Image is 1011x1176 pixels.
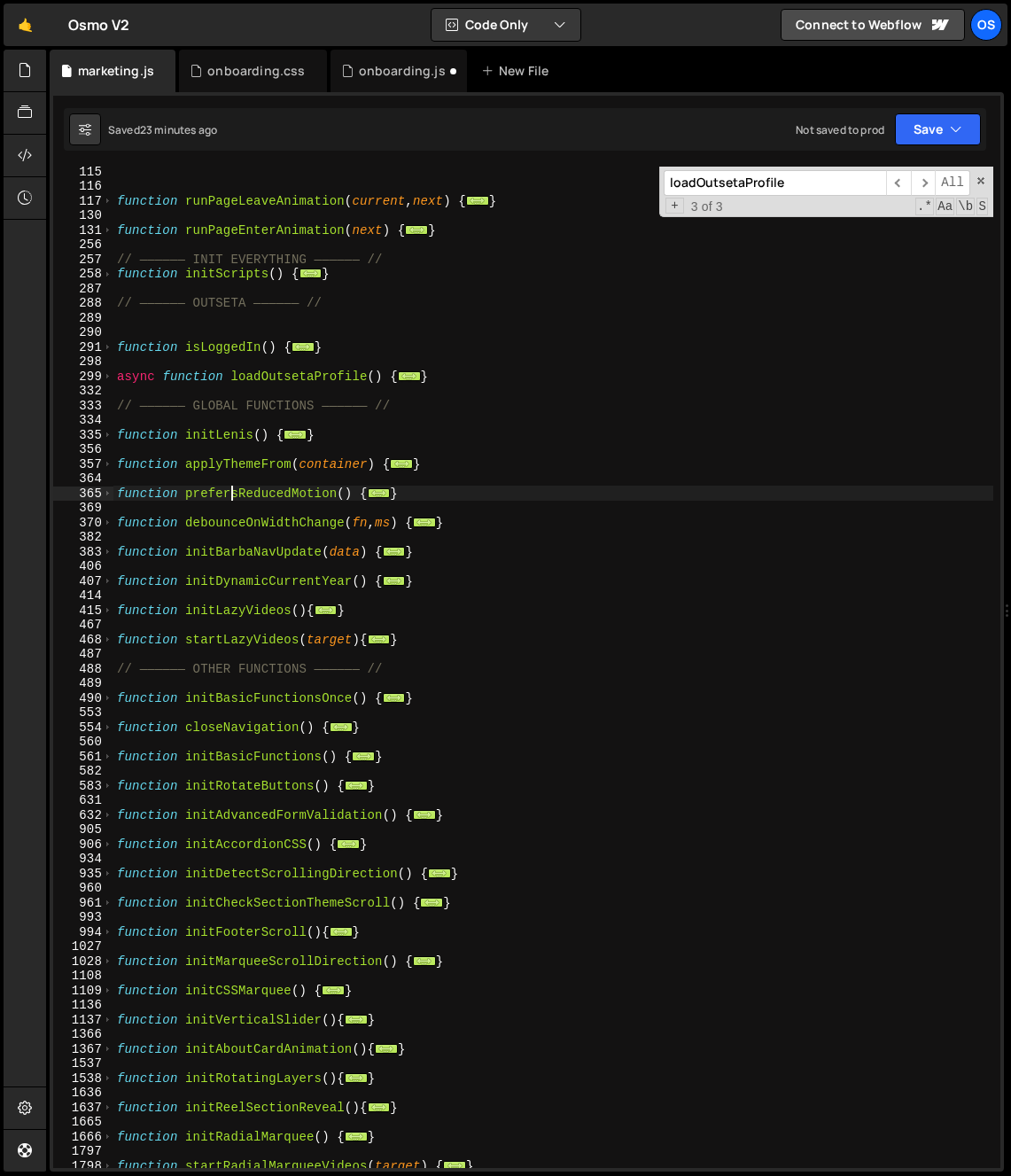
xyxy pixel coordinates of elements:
[53,750,113,765] div: 561
[207,62,305,80] div: onboarding.css
[53,194,113,209] div: 117
[53,370,113,385] div: 299
[390,458,413,468] span: ...
[53,413,113,428] div: 334
[53,705,113,720] div: 553
[936,198,954,215] span: CaseSensitive Search
[53,1027,113,1042] div: 1366
[970,9,1002,41] a: Os
[53,779,113,794] div: 583
[796,122,884,137] div: Not saved to prod
[53,574,113,589] div: 407
[53,559,113,574] div: 406
[53,311,113,326] div: 289
[665,198,684,214] span: Toggle Replace mode
[140,122,217,137] div: 23 minutes ago
[911,170,936,196] span: ​
[53,340,113,355] div: 291
[345,1131,368,1141] span: ...
[299,269,323,278] span: ...
[53,633,113,648] div: 468
[68,14,129,35] div: Osmo V2
[53,1086,113,1101] div: 1636
[78,62,154,80] div: marketing.js
[352,751,375,760] span: ...
[420,897,443,907] span: ...
[915,198,934,215] span: RegExp Search
[53,487,113,502] div: 365
[53,530,113,545] div: 382
[53,1130,113,1145] div: 1666
[781,9,965,41] a: Connect to Webflow
[53,588,113,604] div: 414
[53,354,113,370] div: 298
[935,170,970,196] span: Alt-Enter
[53,442,113,457] div: 356
[53,676,113,691] div: 489
[383,692,406,702] span: ...
[375,1043,398,1053] span: ...
[53,604,113,619] div: 415
[53,1013,113,1028] div: 1137
[481,62,556,80] div: New File
[53,691,113,706] div: 490
[53,662,113,677] div: 488
[53,910,113,925] div: 993
[53,954,113,970] div: 1028
[368,634,391,643] span: ...
[53,238,113,253] div: 256
[53,939,113,954] div: 1027
[53,428,113,443] div: 335
[413,517,436,526] span: ...
[53,399,113,414] div: 333
[398,370,421,380] span: ...
[53,618,113,633] div: 467
[53,223,113,238] div: 131
[53,179,113,194] div: 116
[53,1144,113,1159] div: 1797
[337,838,360,848] span: ...
[284,429,307,439] span: ...
[53,296,113,311] div: 288
[53,282,113,297] div: 287
[53,764,113,779] div: 582
[664,170,886,196] input: Search for
[53,720,113,736] div: 554
[53,1042,113,1057] div: 1367
[53,516,113,531] div: 370
[53,1071,113,1086] div: 1538
[53,969,113,984] div: 1108
[53,808,113,823] div: 632
[383,575,406,585] span: ...
[53,984,113,999] div: 1109
[53,325,113,340] div: 290
[976,198,988,215] span: Search In Selection
[345,780,368,790] span: ...
[684,199,730,214] span: 3 of 3
[53,1159,113,1174] div: 1798
[53,208,113,223] div: 130
[428,868,451,877] span: ...
[53,867,113,882] div: 935
[53,545,113,560] div: 383
[345,1014,368,1024] span: ...
[292,341,315,351] span: ...
[330,721,353,731] span: ...
[53,735,113,750] div: 560
[53,998,113,1013] div: 1136
[322,985,345,994] span: ...
[383,546,406,556] span: ...
[53,501,113,516] div: 369
[53,793,113,808] div: 631
[330,926,353,936] span: ...
[108,122,217,137] div: Saved
[53,1115,113,1130] div: 1665
[956,198,975,215] span: Whole Word Search
[53,822,113,837] div: 905
[53,852,113,867] div: 934
[53,881,113,896] div: 960
[345,1072,368,1082] span: ...
[53,925,113,940] div: 994
[405,224,428,234] span: ...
